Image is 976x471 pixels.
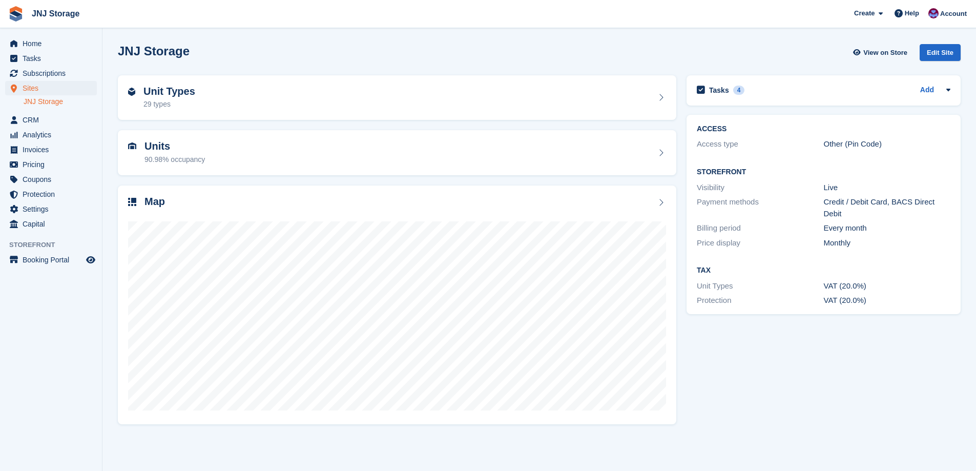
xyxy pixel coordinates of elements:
[5,253,97,267] a: menu
[824,295,950,306] div: VAT (20.0%)
[824,222,950,234] div: Every month
[697,237,823,249] div: Price display
[144,196,165,208] h2: Map
[697,168,950,176] h2: Storefront
[697,138,823,150] div: Access type
[9,240,102,250] span: Storefront
[23,187,84,201] span: Protection
[5,142,97,157] a: menu
[5,36,97,51] a: menu
[23,142,84,157] span: Invoices
[852,44,911,61] a: View on Store
[23,128,84,142] span: Analytics
[5,66,97,80] a: menu
[118,186,676,425] a: Map
[697,182,823,194] div: Visibility
[128,198,136,206] img: map-icn-33ee37083ee616e46c38cad1a60f524a97daa1e2b2c8c0bc3eb3415660979fc1.svg
[8,6,24,22] img: stora-icon-8386f47178a22dfd0bd8f6a31ec36ba5ce8667c1dd55bd0f319d3a0aa187defe.svg
[697,280,823,292] div: Unit Types
[28,5,84,22] a: JNJ Storage
[824,237,950,249] div: Monthly
[128,88,135,96] img: unit-type-icn-2b2737a686de81e16bb02015468b77c625bbabd49415b5ef34ead5e3b44a266d.svg
[697,125,950,133] h2: ACCESS
[5,51,97,66] a: menu
[824,182,950,194] div: Live
[23,217,84,231] span: Capital
[940,9,967,19] span: Account
[5,202,97,216] a: menu
[5,217,97,231] a: menu
[928,8,939,18] img: Jonathan Scrase
[5,172,97,187] a: menu
[920,85,934,96] a: Add
[824,280,950,292] div: VAT (20.0%)
[23,253,84,267] span: Booking Portal
[118,75,676,120] a: Unit Types 29 types
[697,267,950,275] h2: Tax
[920,44,961,61] div: Edit Site
[709,86,729,95] h2: Tasks
[905,8,919,18] span: Help
[118,130,676,175] a: Units 90.98% occupancy
[824,196,950,219] div: Credit / Debit Card, BACS Direct Debit
[23,66,84,80] span: Subscriptions
[23,157,84,172] span: Pricing
[24,97,97,107] a: JNJ Storage
[733,86,745,95] div: 4
[144,140,205,152] h2: Units
[143,86,195,97] h2: Unit Types
[920,44,961,65] a: Edit Site
[23,202,84,216] span: Settings
[23,51,84,66] span: Tasks
[854,8,875,18] span: Create
[23,36,84,51] span: Home
[23,81,84,95] span: Sites
[128,142,136,150] img: unit-icn-7be61d7bf1b0ce9d3e12c5938cc71ed9869f7b940bace4675aadf7bd6d80202e.svg
[143,99,195,110] div: 29 types
[118,44,190,58] h2: JNJ Storage
[863,48,907,58] span: View on Store
[23,113,84,127] span: CRM
[5,113,97,127] a: menu
[697,222,823,234] div: Billing period
[697,196,823,219] div: Payment methods
[5,157,97,172] a: menu
[5,128,97,142] a: menu
[697,295,823,306] div: Protection
[5,187,97,201] a: menu
[5,81,97,95] a: menu
[23,172,84,187] span: Coupons
[144,154,205,165] div: 90.98% occupancy
[85,254,97,266] a: Preview store
[824,138,950,150] div: Other (Pin Code)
